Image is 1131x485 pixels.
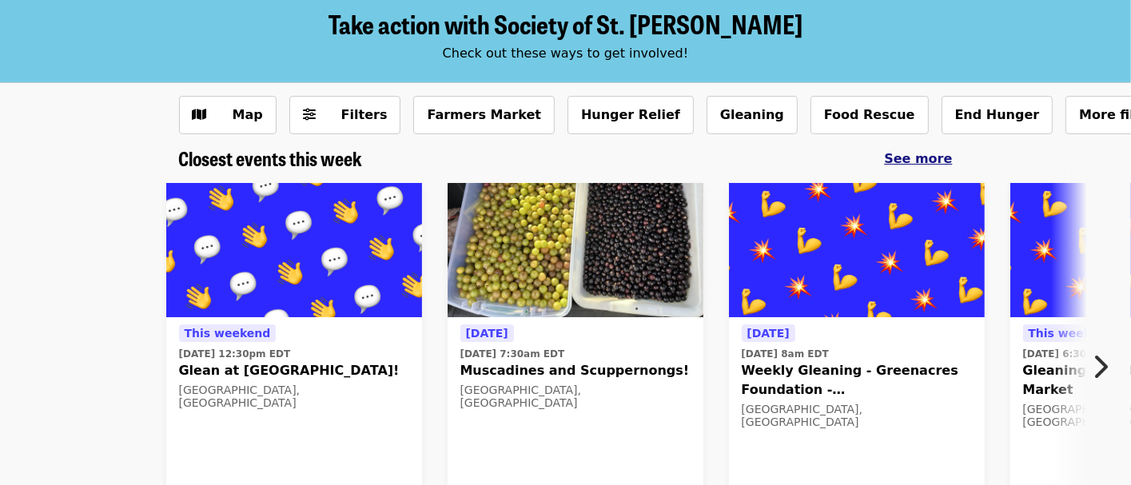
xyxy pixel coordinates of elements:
button: Gleaning [707,96,798,134]
div: Check out these ways to get involved! [179,44,953,63]
button: Next item [1078,344,1131,389]
i: map icon [193,107,207,122]
a: See more [884,149,952,169]
span: Map [233,107,263,122]
img: Glean at Lynchburg Community Market! organized by Society of St. Andrew [166,183,422,317]
button: Farmers Market [413,96,555,134]
img: Weekly Gleaning - Greenacres Foundation - Indian Hill organized by Society of St. Andrew [729,183,985,317]
time: [DATE] 12:30pm EDT [179,347,291,361]
div: [GEOGRAPHIC_DATA], [GEOGRAPHIC_DATA] [460,384,691,411]
i: sliders-h icon [303,107,316,122]
button: End Hunger [942,96,1053,134]
img: Muscadines and Scuppernongs! organized by Society of St. Andrew [448,183,703,317]
span: Take action with Society of St. [PERSON_NAME] [329,5,802,42]
button: Hunger Relief [567,96,694,134]
span: Glean at [GEOGRAPHIC_DATA]! [179,361,409,380]
i: chevron-right icon [1092,352,1108,382]
span: [DATE] [466,327,508,340]
span: [DATE] [747,327,790,340]
span: Muscadines and Scuppernongs! [460,361,691,380]
div: Closest events this week [166,147,966,170]
button: Food Rescue [810,96,929,134]
span: This weekend [185,327,271,340]
button: Show map view [179,96,277,134]
span: Weekly Gleaning - Greenacres Foundation - [GEOGRAPHIC_DATA] [742,361,972,400]
span: See more [884,151,952,166]
button: Filters (0 selected) [289,96,401,134]
time: [DATE] 6:30pm EDT [1023,347,1128,361]
span: Filters [341,107,388,122]
span: Closest events this week [179,144,363,172]
span: This week [1029,327,1092,340]
time: [DATE] 8am EDT [742,347,829,361]
div: [GEOGRAPHIC_DATA], [GEOGRAPHIC_DATA] [742,403,972,430]
div: [GEOGRAPHIC_DATA], [GEOGRAPHIC_DATA] [179,384,409,411]
a: Closest events this week [179,147,363,170]
time: [DATE] 7:30am EDT [460,347,565,361]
